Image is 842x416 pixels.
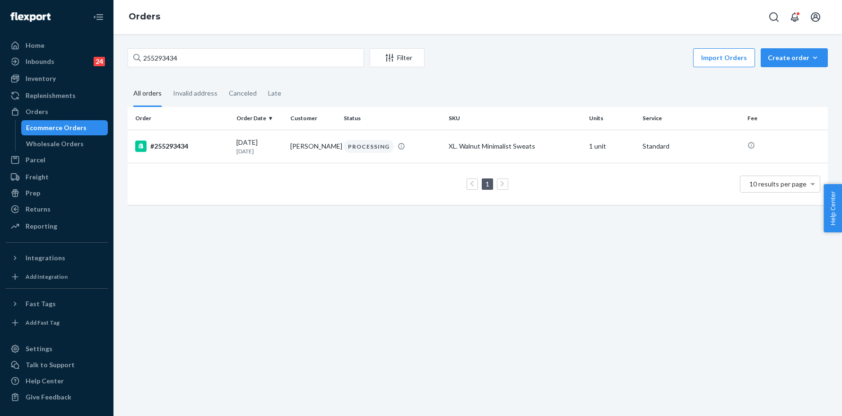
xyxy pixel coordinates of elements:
th: Order Date [233,107,286,130]
a: Returns [6,202,108,217]
div: Talk to Support [26,360,75,370]
img: Flexport logo [10,12,51,22]
div: Customer [290,114,337,122]
th: Service [639,107,744,130]
a: Talk to Support [6,357,108,372]
div: Invalid address [173,81,217,106]
div: Late [268,81,281,106]
input: Search orders [128,48,364,67]
div: All orders [133,81,162,107]
div: Canceled [229,81,257,106]
div: 24 [94,57,105,66]
a: Help Center [6,373,108,389]
th: SKU [445,107,585,130]
td: 1 unit [585,130,639,163]
div: Ecommerce Orders [26,123,87,133]
div: Replenishments [26,91,76,100]
div: Inventory [26,74,56,83]
a: Add Integration [6,269,108,284]
div: Prep [26,188,40,198]
div: Add Fast Tag [26,319,60,327]
th: Order [128,107,233,130]
button: Fast Tags [6,296,108,311]
ol: breadcrumbs [121,3,168,31]
a: Settings [6,341,108,356]
div: Orders [26,107,48,116]
a: Ecommerce Orders [21,120,108,135]
td: [PERSON_NAME] [286,130,340,163]
div: #255293434 [135,141,229,152]
th: Status [340,107,445,130]
a: Inbounds24 [6,54,108,69]
div: Home [26,41,44,50]
div: Give Feedback [26,392,71,402]
div: Inbounds [26,57,54,66]
th: Fee [744,107,828,130]
p: Standard [642,142,740,151]
button: Create order [761,48,828,67]
div: PROCESSING [344,140,394,153]
div: XL. Walnut Minimalist Sweats [449,142,581,151]
a: Freight [6,169,108,185]
div: Help Center [26,376,64,386]
a: Orders [6,104,108,119]
button: Close Navigation [89,8,108,27]
div: Freight [26,172,49,182]
button: Open notifications [785,8,804,27]
div: Add Integration [26,273,68,281]
a: Replenishments [6,88,108,103]
a: Home [6,38,108,53]
button: Open account menu [806,8,825,27]
div: Parcel [26,155,45,165]
button: Give Feedback [6,389,108,405]
th: Units [585,107,639,130]
div: Filter [370,53,424,62]
div: Reporting [26,221,57,231]
p: [DATE] [236,147,283,155]
a: Prep [6,186,108,201]
a: Inventory [6,71,108,86]
span: 10 results per page [749,180,807,188]
div: Wholesale Orders [26,139,84,149]
div: Returns [26,204,51,214]
button: Help Center [824,184,842,232]
a: Orders [129,11,160,22]
div: Settings [26,344,52,354]
div: Integrations [26,253,65,263]
div: Fast Tags [26,299,56,309]
a: Reporting [6,219,108,234]
div: [DATE] [236,138,283,155]
button: Import Orders [693,48,755,67]
a: Parcel [6,152,108,168]
a: Page 1 is your current page [484,180,491,188]
div: Create order [768,53,821,62]
button: Filter [370,48,425,67]
a: Add Fast Tag [6,315,108,330]
a: Wholesale Orders [21,136,108,151]
button: Open Search Box [764,8,783,27]
button: Integrations [6,250,108,266]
